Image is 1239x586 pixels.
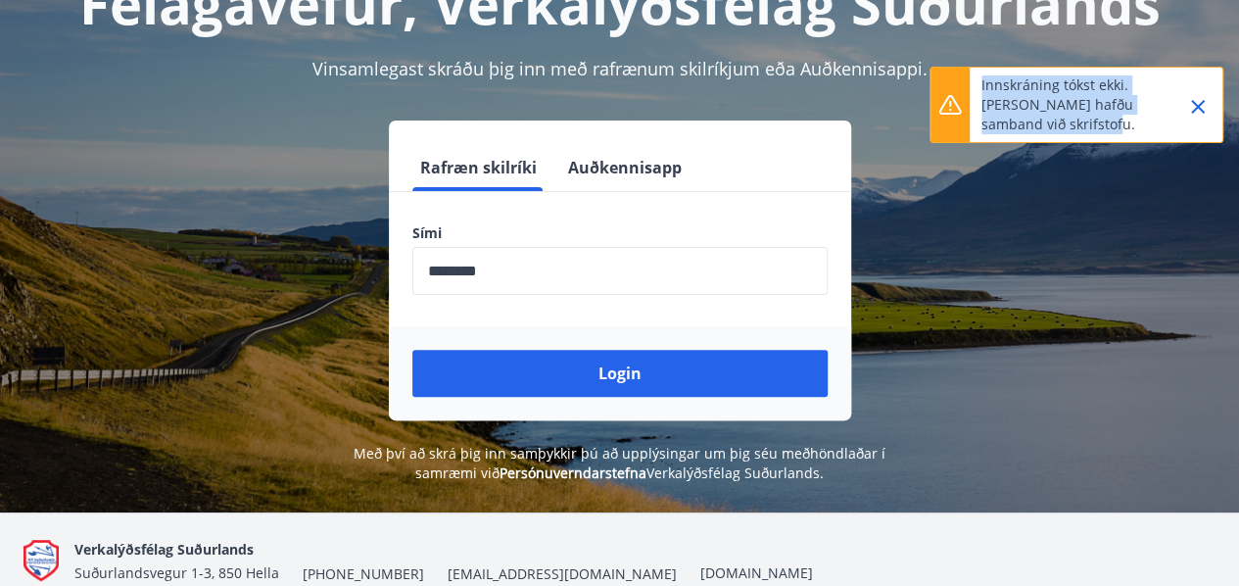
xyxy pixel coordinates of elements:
[412,223,828,243] label: Sími
[448,564,677,584] span: [EMAIL_ADDRESS][DOMAIN_NAME]
[303,564,424,584] span: [PHONE_NUMBER]
[312,57,928,80] span: Vinsamlegast skráðu þig inn með rafrænum skilríkjum eða Auðkennisappi.
[412,144,545,191] button: Rafræn skilríki
[500,464,646,482] a: Persónuverndarstefna
[560,144,690,191] button: Auðkennisapp
[74,540,254,559] span: Verkalýðsfélag Suðurlands
[700,563,813,582] a: [DOMAIN_NAME]
[412,350,828,397] button: Login
[981,75,1154,134] p: Innskráning tókst ekki. [PERSON_NAME] hafðu samband við skrifstofu.
[74,563,279,582] span: Suðurlandsvegur 1-3, 850 Hella
[24,540,59,582] img: Q9do5ZaFAFhn9lajViqaa6OIrJ2A2A46lF7VsacK.png
[1181,90,1215,123] button: Close
[354,444,885,482] span: Með því að skrá þig inn samþykkir þú að upplýsingar um þig séu meðhöndlaðar í samræmi við Verkalý...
